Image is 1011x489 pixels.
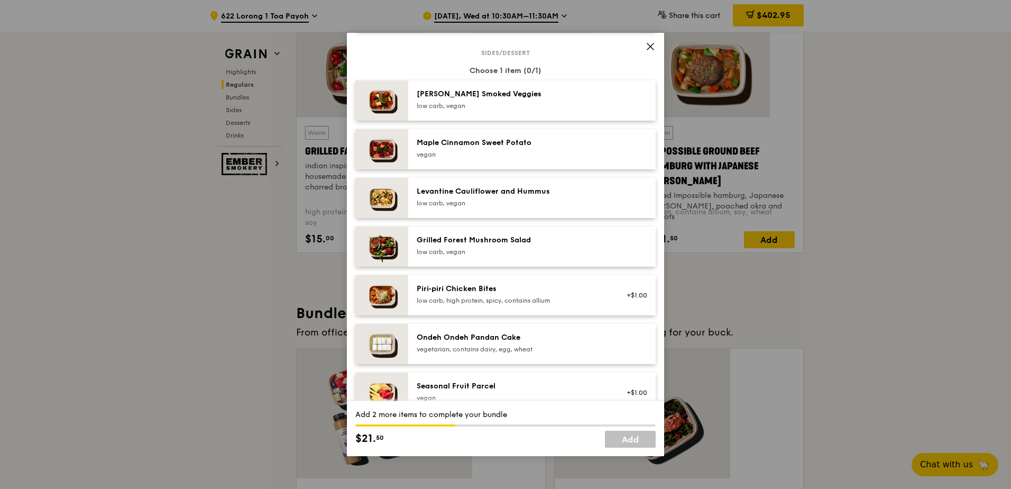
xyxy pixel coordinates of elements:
[417,89,606,99] div: [PERSON_NAME] Smoked Veggies
[355,66,656,76] div: Choose 1 item (0/1)
[417,199,606,207] div: low carb, vegan
[417,394,606,402] div: vegan
[417,150,606,159] div: vegan
[417,296,606,305] div: low carb, high protein, spicy, contains allium
[619,291,647,300] div: +$1.00
[417,332,606,343] div: Ondeh Ondeh Pandan Cake
[417,248,606,256] div: low carb, vegan
[355,431,376,447] span: $21.
[417,102,606,110] div: low carb, vegan
[355,275,408,315] img: daily_normal_Piri-Piri-Chicken-Bites-HORZ.jpg
[417,235,606,246] div: Grilled Forest Mushroom Salad
[355,178,408,218] img: daily_normal_Levantine_Cauliflower_and_Hummus__Horizontal_.jpg
[355,324,408,364] img: daily_normal_Ondeh_Ondeh_Pandan_Cake-HORZ.jpg
[417,284,606,294] div: Piri‑piri Chicken Bites
[605,431,656,448] a: Add
[417,381,606,392] div: Seasonal Fruit Parcel
[355,410,656,420] div: Add 2 more items to complete your bundle
[376,433,384,442] span: 50
[417,138,606,148] div: Maple Cinnamon Sweet Potato
[477,49,534,57] span: Sides/dessert
[417,345,606,354] div: vegetarian, contains dairy, egg, wheat
[355,80,408,121] img: daily_normal_Thyme-Rosemary-Zucchini-HORZ.jpg
[619,388,647,397] div: +$1.00
[417,186,606,197] div: Levantine Cauliflower and Hummus
[355,129,408,169] img: daily_normal_Maple_Cinnamon_Sweet_Potato__Horizontal_.jpg
[355,227,408,267] img: daily_normal_Grilled-Forest-Mushroom-Salad-HORZ.jpg
[355,373,408,413] img: daily_normal_Seasonal_Fruit_Parcel__Horizontal_.jpg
